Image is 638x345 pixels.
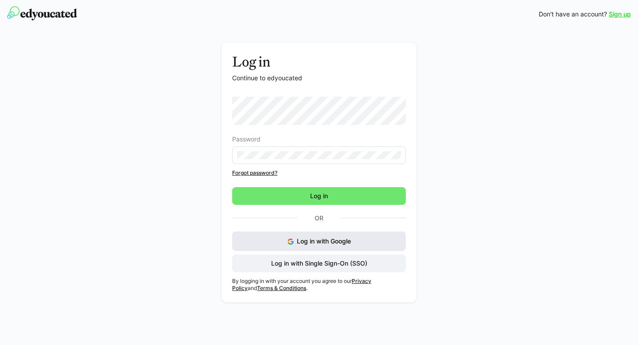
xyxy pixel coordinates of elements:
h3: Log in [232,53,406,70]
a: Sign up [609,10,631,19]
button: Log in with Google [232,231,406,251]
p: Or [297,212,341,224]
button: Log in with Single Sign-On (SSO) [232,255,406,272]
a: Terms & Conditions [257,285,306,291]
img: edyoucated [7,6,77,20]
span: Log in [309,192,329,200]
span: Don't have an account? [539,10,607,19]
button: Log in [232,187,406,205]
span: Log in with Single Sign-On (SSO) [270,259,369,268]
span: Log in with Google [297,237,351,245]
p: Continue to edyoucated [232,74,406,82]
a: Privacy Policy [232,278,371,291]
span: Password [232,136,261,143]
a: Forgot password? [232,169,406,176]
p: By logging in with your account you agree to our and . [232,278,406,292]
